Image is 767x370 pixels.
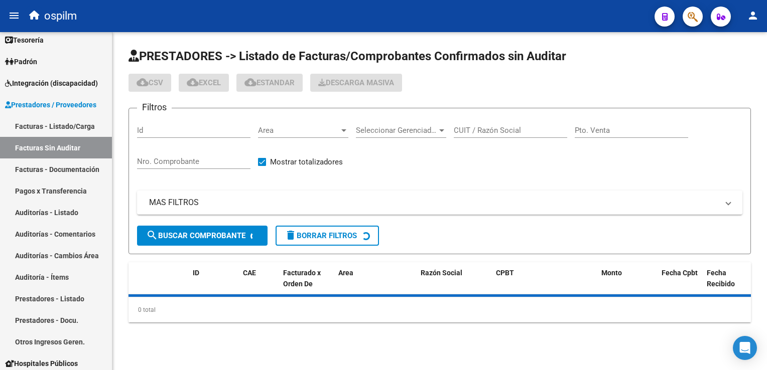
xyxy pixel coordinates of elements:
h3: Filtros [137,100,172,114]
span: EXCEL [187,78,221,87]
span: Borrar Filtros [285,231,357,240]
span: CPBT [496,269,514,277]
span: Area [258,126,339,135]
span: Buscar Comprobante [146,231,245,240]
datatable-header-cell: Fecha Cpbt [658,262,703,306]
app-download-masive: Descarga masiva de comprobantes (adjuntos) [310,74,402,92]
button: Descarga Masiva [310,74,402,92]
span: Mostrar totalizadores [270,156,343,168]
span: Estandar [244,78,295,87]
span: Prestadores / Proveedores [5,99,96,110]
datatable-header-cell: Area [334,262,402,306]
span: Hospitales Públicos [5,358,78,369]
datatable-header-cell: Facturado x Orden De [279,262,334,306]
span: Padrón [5,56,37,67]
button: Borrar Filtros [276,226,379,246]
span: Monto [601,269,622,277]
mat-icon: delete [285,229,297,241]
mat-icon: cloud_download [137,76,149,88]
datatable-header-cell: Razón Social [417,262,492,306]
span: Razón Social [421,269,462,277]
mat-icon: person [747,10,759,22]
span: ID [193,269,199,277]
span: Fecha Recibido [707,269,735,288]
button: Buscar Comprobante [137,226,268,246]
mat-icon: search [146,229,158,241]
datatable-header-cell: ID [189,262,239,306]
span: ospilm [44,5,77,27]
mat-icon: cloud_download [244,76,257,88]
span: Seleccionar Gerenciador [356,126,437,135]
datatable-header-cell: CPBT [492,262,597,306]
mat-icon: menu [8,10,20,22]
span: Integración (discapacidad) [5,78,98,89]
span: CAE [243,269,256,277]
div: Open Intercom Messenger [733,336,757,360]
mat-panel-title: MAS FILTROS [149,197,718,208]
span: CSV [137,78,163,87]
div: 0 total [129,297,751,322]
span: PRESTADORES -> Listado de Facturas/Comprobantes Confirmados sin Auditar [129,49,566,63]
button: Estandar [236,74,303,92]
span: Area [338,269,353,277]
span: Descarga Masiva [318,78,394,87]
span: Facturado x Orden De [283,269,321,288]
button: EXCEL [179,74,229,92]
span: Fecha Cpbt [662,269,698,277]
datatable-header-cell: CAE [239,262,279,306]
datatable-header-cell: Fecha Recibido [703,262,748,306]
mat-expansion-panel-header: MAS FILTROS [137,191,742,215]
mat-icon: cloud_download [187,76,199,88]
span: Tesorería [5,35,44,46]
datatable-header-cell: Monto [597,262,658,306]
button: CSV [129,74,171,92]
